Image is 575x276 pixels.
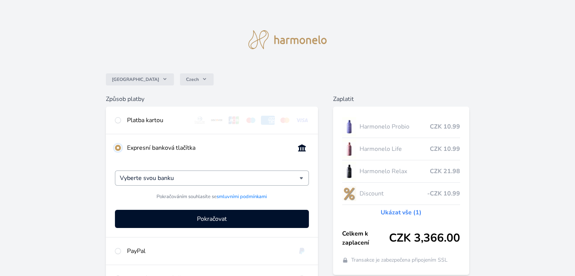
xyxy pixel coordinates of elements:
[244,116,258,125] img: maestro.svg
[427,189,460,198] span: -CZK 10.99
[295,116,309,125] img: visa.svg
[359,122,429,131] span: Harmonelo Probio
[342,184,356,203] img: discount-lo.png
[227,116,241,125] img: jcb.svg
[193,116,207,125] img: diners.svg
[127,116,187,125] div: Platba kartou
[359,167,429,176] span: Harmonelo Relax
[278,116,292,125] img: mc.svg
[295,247,309,256] img: paypal.svg
[351,256,448,264] span: Transakce je zabezpečena připojením SSL
[389,231,460,245] span: CZK 3,366.00
[342,140,356,158] img: CLEAN_LIFE_se_stinem_x-lo.jpg
[359,144,429,154] span: Harmonelo Life
[106,95,318,104] h6: Způsob platby
[342,117,356,136] img: CLEAN_PROBIO_se_stinem_x-lo.jpg
[248,30,327,49] img: logo.svg
[333,95,469,104] h6: Zaplatit
[342,162,356,181] img: CLEAN_RELAX_se_stinem_x-lo.jpg
[342,229,389,247] span: Celkem k zaplacení
[261,116,275,125] img: amex.svg
[430,122,460,131] span: CZK 10.99
[186,76,199,82] span: Czech
[120,174,299,183] input: Hledat...
[197,214,227,223] span: Pokračovat
[127,143,288,152] div: Expresní banková tlačítka
[217,193,267,200] a: smluvními podmínkami
[295,143,309,152] img: onlineBanking_CZ.svg
[115,210,308,228] button: Pokračovat
[115,171,308,186] div: Vyberte svou banku
[127,247,288,256] div: PayPal
[106,73,174,85] button: [GEOGRAPHIC_DATA]
[359,189,427,198] span: Discount
[381,208,422,217] a: Ukázat vše (1)
[210,116,224,125] img: discover.svg
[157,193,267,200] span: Pokračováním souhlasíte se
[112,76,159,82] span: [GEOGRAPHIC_DATA]
[430,144,460,154] span: CZK 10.99
[430,167,460,176] span: CZK 21.98
[180,73,214,85] button: Czech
